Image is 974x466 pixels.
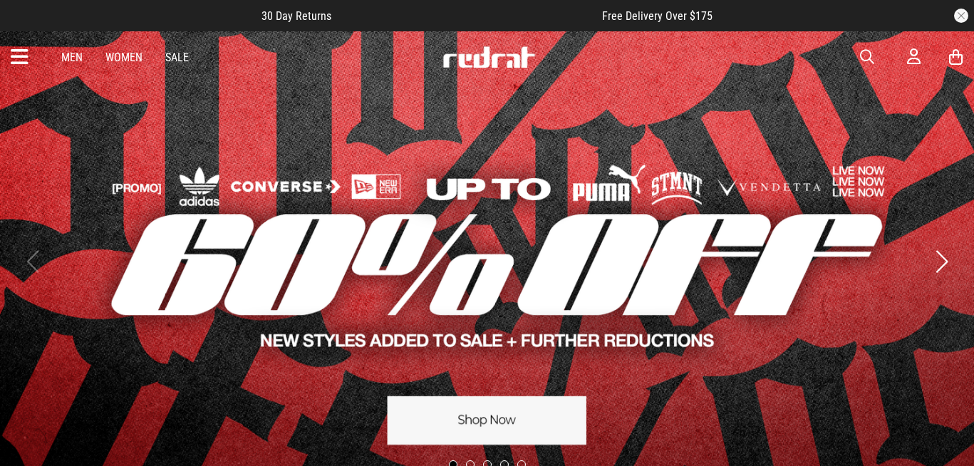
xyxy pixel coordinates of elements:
[602,9,713,23] span: Free Delivery Over $175
[442,46,536,68] img: Redrat logo
[105,51,143,64] a: Women
[360,9,574,23] iframe: Customer reviews powered by Trustpilot
[165,51,189,64] a: Sale
[23,246,42,277] button: Previous slide
[261,9,331,23] span: 30 Day Returns
[932,246,951,277] button: Next slide
[61,51,83,64] a: Men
